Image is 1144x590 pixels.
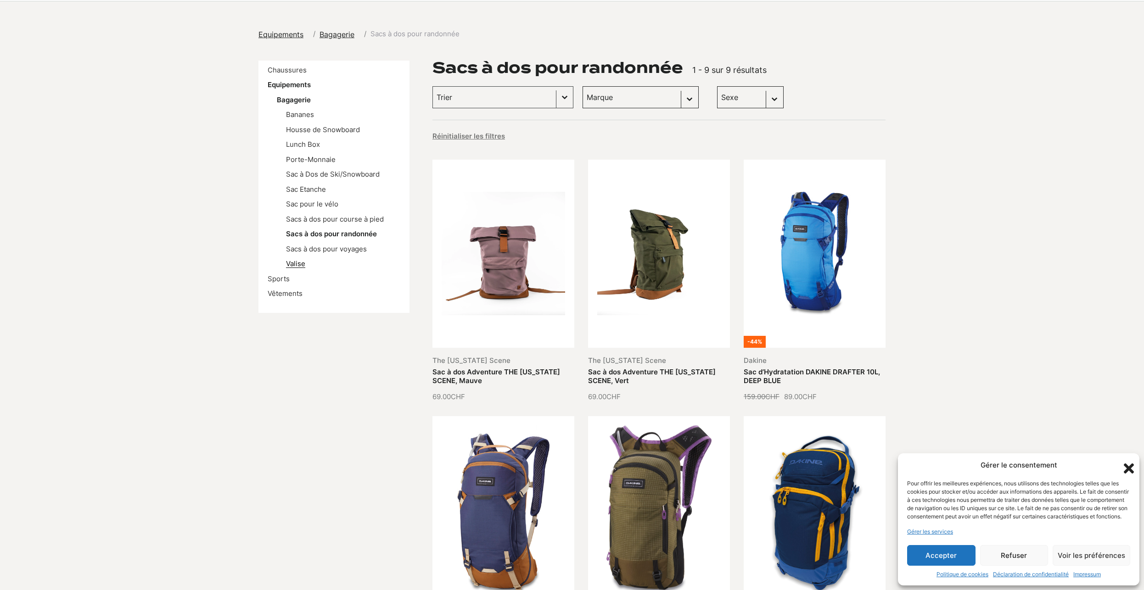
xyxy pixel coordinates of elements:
[286,185,326,194] a: Sac Etanche
[258,29,309,40] a: Equipements
[692,65,767,75] span: 1 - 9 sur 9 résultats
[286,245,367,253] a: Sacs à dos pour voyages
[1073,570,1101,579] a: Impressum
[432,132,505,141] button: Réinitialiser les filtres
[907,528,953,536] a: Gérer les services
[556,87,573,108] button: Basculer la liste
[937,570,988,579] a: Politique de cookies
[907,545,976,566] button: Accepter
[980,545,1049,566] button: Refuser
[370,29,460,39] span: Sacs à dos pour randonnée
[588,367,716,385] a: Sac à dos Adventure THE [US_STATE] SCENE, Vert
[993,570,1069,579] a: Déclaration de confidentialité
[320,29,360,40] a: Bagagerie
[286,259,305,268] a: Valise
[268,274,290,283] a: Sports
[437,91,552,103] input: Trier
[1053,545,1130,566] button: Voir les préférences
[744,367,880,385] a: Sac d’Hydratation DAKINE DRAFTER 10L, DEEP BLUE
[286,229,377,238] a: Sacs à dos pour randonnée
[1121,461,1130,470] div: Fermer la boîte de dialogue
[286,125,360,134] a: Housse de Snowboard
[286,140,320,149] a: Lunch Box
[432,61,683,75] h1: Sacs à dos pour randonnée
[286,170,380,178] a: Sac à Dos de Ski/Snowboard
[277,95,311,104] a: Bagagerie
[286,110,314,119] a: Bananes
[286,155,336,164] a: Porte-Monnaie
[432,367,560,385] a: Sac à dos Adventure THE [US_STATE] SCENE, Mauve
[981,460,1057,471] div: Gérer le consentement
[258,30,303,39] span: Equipements
[268,289,303,298] a: Vêtements
[907,479,1129,521] div: Pour offrir les meilleures expériences, nous utilisons des technologies telles que les cookies po...
[268,80,311,89] a: Equipements
[286,215,384,223] a: Sacs à dos pour course à pied
[268,66,307,74] a: Chaussures
[286,200,338,208] a: Sac pour le vélo
[258,29,460,40] nav: breadcrumbs
[320,30,354,39] span: Bagagerie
